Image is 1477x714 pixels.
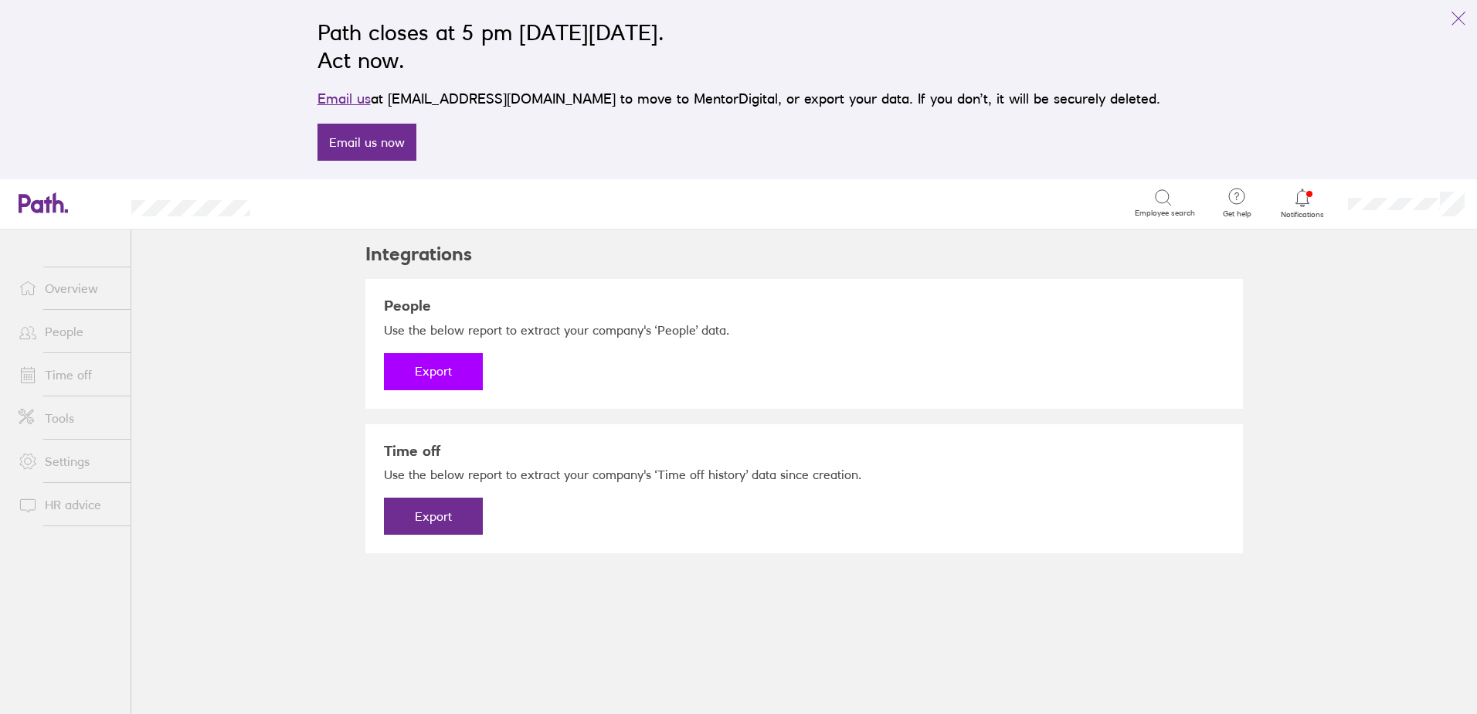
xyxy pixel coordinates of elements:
[317,88,1160,110] p: at [EMAIL_ADDRESS][DOMAIN_NAME] to move to MentorDigital, or export your data. If you don’t, it w...
[384,297,1224,314] h3: People
[384,467,1224,482] p: Use the below report to extract your company's ‘Time off history’ data since creation.
[6,446,131,477] a: Settings
[6,316,131,347] a: People
[317,124,416,161] a: Email us now
[292,195,331,209] div: Search
[6,403,131,433] a: Tools
[384,498,483,535] button: Export
[384,443,1224,460] h3: Time off
[365,229,472,279] h2: Integrations
[384,353,483,390] button: Export
[6,359,131,390] a: Time off
[1278,210,1328,219] span: Notifications
[1135,209,1195,218] span: Employee search
[6,489,131,520] a: HR advice
[384,322,1224,338] p: Use the below report to extract your company's ‘People’ data.
[6,273,131,304] a: Overview
[1278,187,1328,219] a: Notifications
[317,90,371,107] a: Email us
[317,19,1160,74] h2: Path closes at 5 pm [DATE][DATE]. Act now.
[1212,209,1262,219] span: Get help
